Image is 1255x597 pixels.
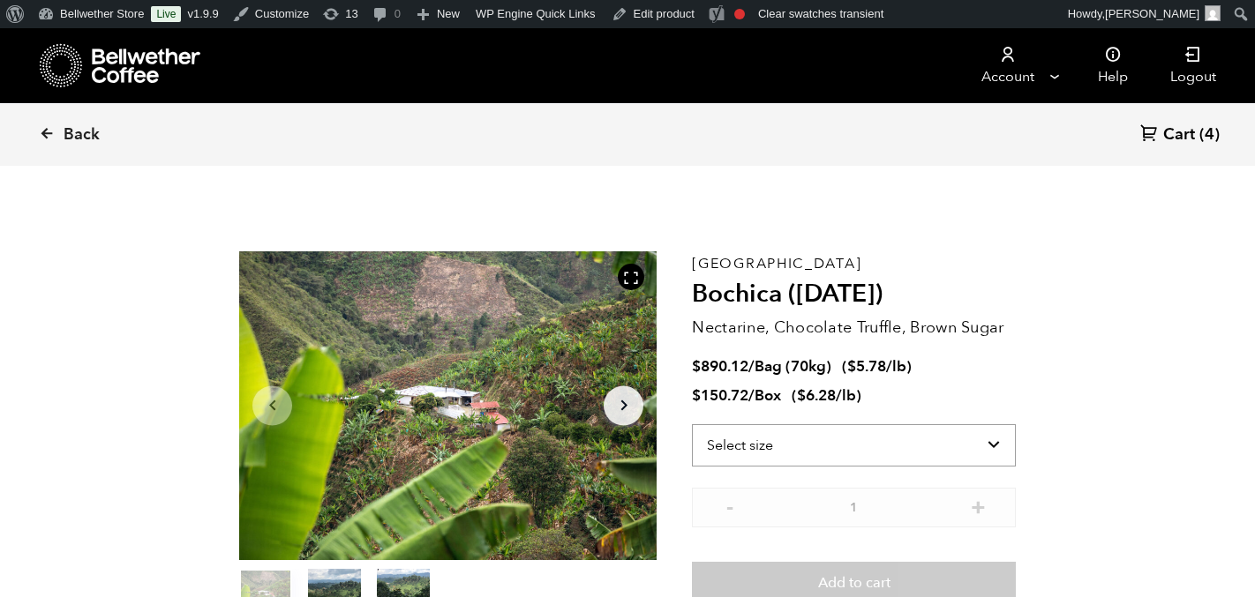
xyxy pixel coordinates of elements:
span: ( ) [792,385,861,406]
span: /lb [886,356,906,377]
span: / [748,356,755,377]
span: Box [755,385,781,406]
span: /lb [836,385,856,406]
a: Logout [1149,28,1237,103]
button: + [967,496,989,514]
bdi: 6.28 [797,385,836,406]
bdi: 150.72 [692,385,748,406]
span: (4) [1199,124,1220,146]
span: Back [64,124,100,146]
a: Account [953,28,1062,103]
span: $ [797,385,806,406]
a: Live [151,6,181,22]
h2: Bochica ([DATE]) [692,280,1016,310]
span: $ [692,356,701,377]
div: Focus keyphrase not set [734,9,745,19]
span: Bag (70kg) [755,356,831,377]
a: Help [1077,28,1149,103]
a: Cart (4) [1140,123,1220,147]
span: / [748,385,755,406]
span: Cart [1163,124,1195,146]
bdi: 5.78 [847,356,886,377]
span: [PERSON_NAME] [1105,7,1199,20]
span: ( ) [842,356,912,377]
button: - [718,496,740,514]
bdi: 890.12 [692,356,748,377]
span: $ [847,356,856,377]
p: Nectarine, Chocolate Truffle, Brown Sugar [692,316,1016,340]
span: $ [692,385,701,406]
